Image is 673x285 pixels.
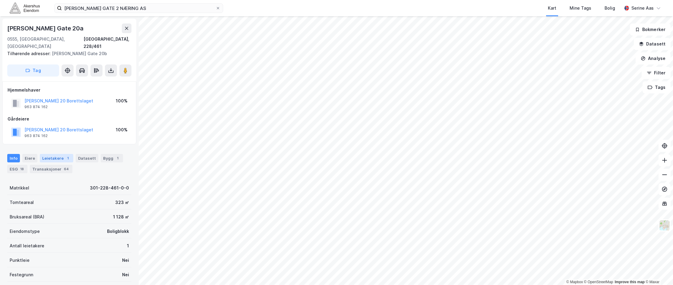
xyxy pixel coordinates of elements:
div: Kontrollprogram for chat [643,256,673,285]
div: Hjemmelshaver [8,86,131,94]
div: 64 [63,166,70,172]
div: Antall leietakere [10,242,44,249]
div: 1 [127,242,129,249]
a: OpenStreetMap [584,280,613,284]
div: Kart [548,5,556,12]
input: Søk på adresse, matrikkel, gårdeiere, leietakere eller personer [62,4,216,13]
button: Bokmerker [630,23,671,36]
div: Transaksjoner [30,165,72,173]
div: Matrikkel [10,184,29,192]
div: Bolig [605,5,615,12]
a: Improve this map [615,280,645,284]
div: Boligblokk [107,228,129,235]
button: Filter [642,67,671,79]
div: 963 874 162 [24,105,48,109]
div: [PERSON_NAME] Gate 20b [7,50,127,57]
span: Tilhørende adresser: [7,51,52,56]
button: Analyse [636,52,671,64]
div: Punktleie [10,257,30,264]
div: 323 ㎡ [115,199,129,206]
a: Mapbox [566,280,583,284]
img: Z [659,220,670,231]
div: Eiere [22,154,37,162]
div: 100% [116,126,128,133]
div: Bygg [101,154,123,162]
div: Mine Tags [570,5,591,12]
div: Bruksareal (BRA) [10,213,44,221]
button: Tag [7,64,59,77]
div: 100% [116,97,128,105]
div: Nei [122,271,129,278]
div: Gårdeiere [8,115,131,123]
div: Serine Aas [631,5,654,12]
div: Nei [122,257,129,264]
div: Eiendomstype [10,228,40,235]
div: Datasett [76,154,98,162]
div: Tomteareal [10,199,34,206]
button: Datasett [634,38,671,50]
div: [PERSON_NAME] Gate 20a [7,23,85,33]
div: 301-228-461-0-0 [90,184,129,192]
button: Tags [643,81,671,93]
div: Leietakere [40,154,73,162]
div: [GEOGRAPHIC_DATA], 228/461 [84,36,131,50]
div: ESG [7,165,27,173]
div: 963 874 162 [24,133,48,138]
div: 1 [65,155,71,161]
div: Festegrunn [10,271,33,278]
div: 0555, [GEOGRAPHIC_DATA], [GEOGRAPHIC_DATA] [7,36,84,50]
div: Info [7,154,20,162]
iframe: Chat Widget [643,256,673,285]
div: 1 128 ㎡ [113,213,129,221]
div: 18 [19,166,25,172]
img: akershus-eiendom-logo.9091f326c980b4bce74ccdd9f866810c.svg [10,3,40,13]
div: 1 [115,155,121,161]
